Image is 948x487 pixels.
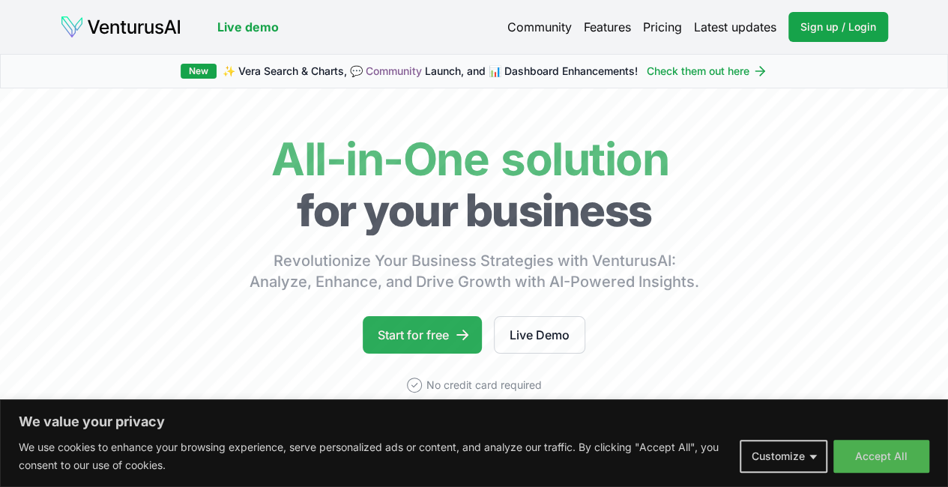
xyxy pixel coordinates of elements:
button: Accept All [833,440,929,473]
img: Avatar 4 [555,399,591,435]
a: Check them out here [647,64,767,79]
img: Avatar 2 [507,399,543,435]
a: Pricing [643,18,682,36]
a: Community [507,18,572,36]
span: Sign up / Login [800,19,876,34]
img: Avatar 3 [531,399,567,435]
a: Latest updates [694,18,776,36]
a: Start for free [363,316,482,354]
a: Live demo [217,18,279,36]
img: logo [60,15,181,39]
img: Avatar 1 [483,399,519,435]
a: Live Demo [494,316,585,354]
div: New [181,64,217,79]
p: We value your privacy [19,413,929,431]
p: We use cookies to enhance your browsing experience, serve personalized ads or content, and analyz... [19,438,728,474]
span: ✨ Vera Search & Charts, 💬 Launch, and 📊 Dashboard Enhancements! [223,64,638,79]
a: Community [366,64,422,77]
a: Sign up / Login [788,12,888,42]
a: Features [584,18,631,36]
button: Customize [740,440,827,473]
